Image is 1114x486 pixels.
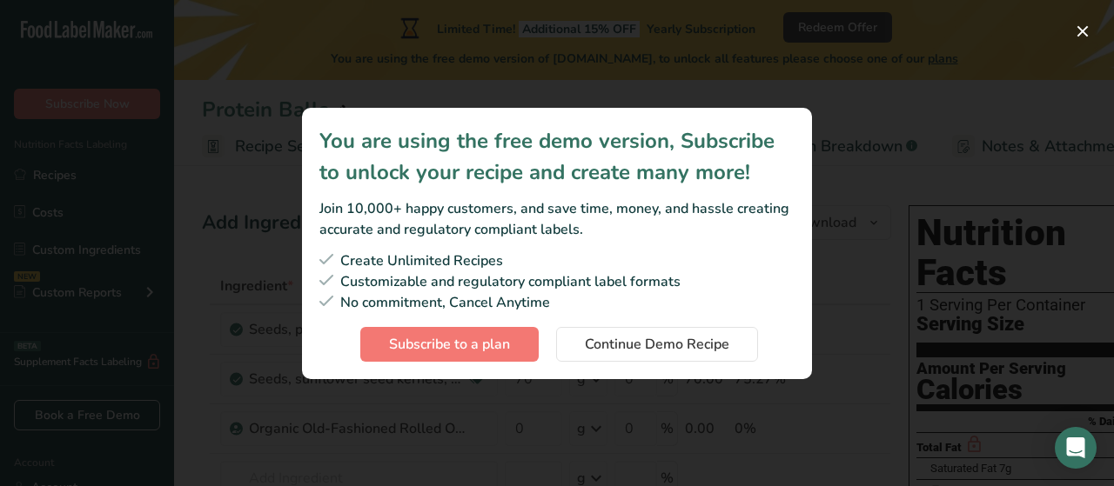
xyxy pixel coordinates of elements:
div: Open Intercom Messenger [1055,427,1097,469]
button: Continue Demo Recipe [556,327,758,362]
div: Customizable and regulatory compliant label formats [319,271,795,292]
div: No commitment, Cancel Anytime [319,292,795,313]
div: You are using the free demo version, Subscribe to unlock your recipe and create many more! [319,125,795,188]
div: Join 10,000+ happy customers, and save time, money, and hassle creating accurate and regulatory c... [319,198,795,240]
div: Create Unlimited Recipes [319,250,795,271]
button: Subscribe to a plan [360,327,539,362]
span: Continue Demo Recipe [585,334,729,355]
span: Subscribe to a plan [389,334,510,355]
